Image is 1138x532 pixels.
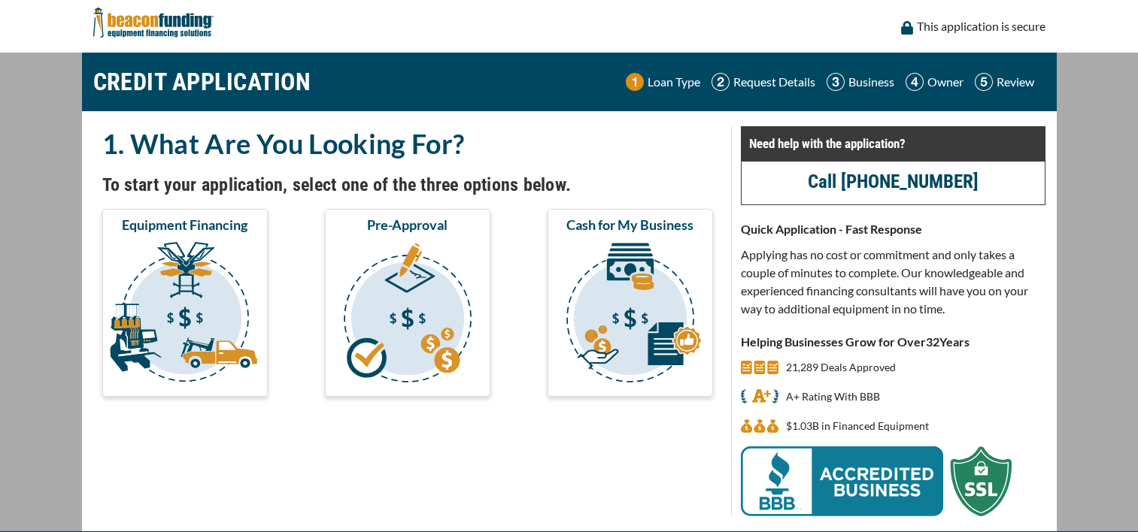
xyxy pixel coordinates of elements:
p: A+ Rating With BBB [786,388,880,406]
p: $1.03B in Financed Equipment [786,417,929,435]
img: BBB Acredited Business and SSL Protection [741,446,1012,516]
p: 21,289 Deals Approved [786,358,896,376]
h2: 1. What Are You Looking For? [102,126,713,161]
button: Pre-Approval [325,209,490,397]
p: Business [848,73,894,91]
img: Cash for My Business [551,240,710,390]
span: Pre-Approval [367,216,448,234]
img: Step 4 [906,73,924,91]
img: Pre-Approval [328,240,487,390]
p: Request Details [733,73,815,91]
img: Step 1 [626,73,644,91]
h4: To start your application, select one of the three options below. [102,172,713,198]
img: lock icon to convery security [901,21,913,35]
img: Step 2 [712,73,730,91]
p: Helping Businesses Grow for Over Years [741,333,1045,351]
p: Review [997,73,1034,91]
span: Equipment Financing [122,216,247,234]
a: Call [PHONE_NUMBER] [808,171,979,192]
img: Equipment Financing [105,240,265,390]
img: Step 5 [975,73,993,91]
button: Cash for My Business [548,209,713,397]
span: 32 [926,334,939,349]
p: Loan Type [648,73,700,91]
p: Need help with the application? [749,135,1037,153]
p: Applying has no cost or commitment and only takes a couple of minutes to complete. Our knowledgea... [741,246,1045,318]
p: Quick Application - Fast Response [741,220,1045,238]
button: Equipment Financing [102,209,268,397]
h1: CREDIT APPLICATION [93,60,311,104]
span: Cash for My Business [566,216,693,234]
p: Owner [927,73,964,91]
p: This application is secure [917,17,1045,35]
img: Step 3 [827,73,845,91]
